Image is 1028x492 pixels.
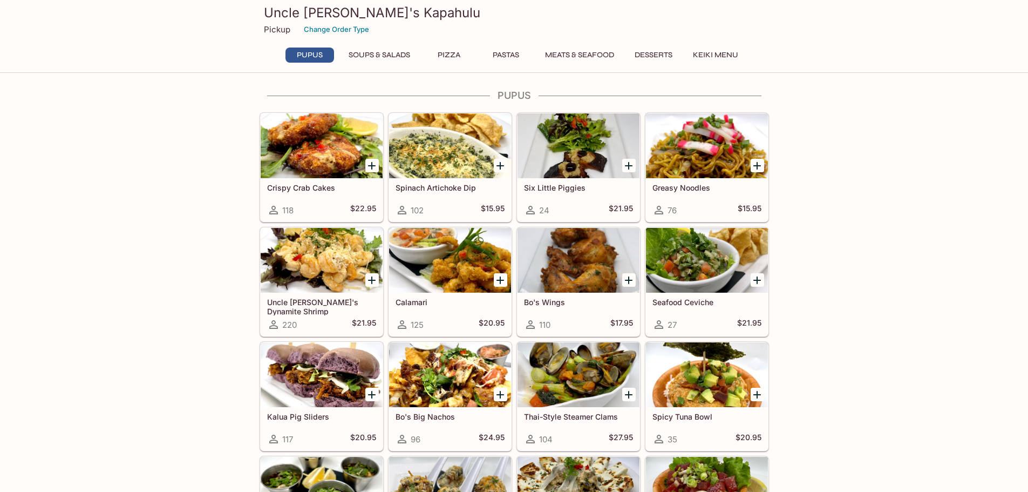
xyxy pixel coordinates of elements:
[524,412,633,421] h5: Thai-Style Steamer Clams
[539,320,550,330] span: 110
[343,48,416,63] button: Soups & Salads
[389,113,511,178] div: Spinach Artichoke Dip
[646,228,768,293] div: Seafood Ceviche
[389,113,512,222] a: Spinach Artichoke Dip102$15.95
[285,48,334,63] button: Pupus
[652,298,761,307] h5: Seafood Ceviche
[350,204,376,217] h5: $22.95
[668,434,677,444] span: 35
[411,434,420,444] span: 96
[652,183,761,192] h5: Greasy Noodles
[365,159,379,172] button: Add Crispy Crab Cakes
[517,227,640,336] a: Bo's Wings110$17.95
[264,4,765,21] h3: Uncle [PERSON_NAME]'s Kapahulu
[668,320,677,330] span: 27
[282,434,293,444] span: 117
[494,273,507,287] button: Add Calamari
[652,412,761,421] h5: Spicy Tuna Bowl
[518,113,639,178] div: Six Little Piggies
[389,228,511,293] div: Calamari
[524,183,633,192] h5: Six Little Piggies
[645,342,768,451] a: Spicy Tuna Bowl35$20.95
[260,342,383,451] a: Kalua Pig Sliders117$20.95
[261,113,383,178] div: Crispy Crab Cakes
[389,342,511,407] div: Bo's Big Nachos
[425,48,473,63] button: Pizza
[751,388,764,401] button: Add Spicy Tuna Bowl
[494,159,507,172] button: Add Spinach Artichoke Dip
[396,183,505,192] h5: Spinach Artichoke Dip
[299,21,374,38] button: Change Order Type
[622,159,636,172] button: Add Six Little Piggies
[518,228,639,293] div: Bo's Wings
[261,228,383,293] div: Uncle Bo's Dynamite Shrimp
[517,342,640,451] a: Thai-Style Steamer Clams104$27.95
[646,113,768,178] div: Greasy Noodles
[524,298,633,307] h5: Bo's Wings
[267,183,376,192] h5: Crispy Crab Cakes
[751,159,764,172] button: Add Greasy Noodles
[267,412,376,421] h5: Kalua Pig Sliders
[411,320,424,330] span: 125
[518,342,639,407] div: Thai-Style Steamer Clams
[479,433,505,446] h5: $24.95
[282,205,294,215] span: 118
[481,204,505,217] h5: $15.95
[668,205,677,215] span: 76
[737,318,761,331] h5: $21.95
[646,342,768,407] div: Spicy Tuna Bowl
[365,388,379,401] button: Add Kalua Pig Sliders
[482,48,530,63] button: Pastas
[687,48,744,63] button: Keiki Menu
[260,227,383,336] a: Uncle [PERSON_NAME]'s Dynamite Shrimp220$21.95
[645,113,768,222] a: Greasy Noodles76$15.95
[622,273,636,287] button: Add Bo's Wings
[260,90,769,102] h4: Pupus
[539,48,620,63] button: Meats & Seafood
[609,204,633,217] h5: $21.95
[517,113,640,222] a: Six Little Piggies24$21.95
[738,204,761,217] h5: $15.95
[261,342,383,407] div: Kalua Pig Sliders
[350,433,376,446] h5: $20.95
[365,273,379,287] button: Add Uncle Bo's Dynamite Shrimp
[494,388,507,401] button: Add Bo's Big Nachos
[396,412,505,421] h5: Bo's Big Nachos
[396,298,505,307] h5: Calamari
[629,48,678,63] button: Desserts
[609,433,633,446] h5: $27.95
[539,434,553,444] span: 104
[479,318,505,331] h5: $20.95
[645,227,768,336] a: Seafood Ceviche27$21.95
[389,227,512,336] a: Calamari125$20.95
[282,320,297,330] span: 220
[411,205,424,215] span: 102
[264,24,290,35] p: Pickup
[539,205,549,215] span: 24
[389,342,512,451] a: Bo's Big Nachos96$24.95
[751,273,764,287] button: Add Seafood Ceviche
[610,318,633,331] h5: $17.95
[352,318,376,331] h5: $21.95
[736,433,761,446] h5: $20.95
[260,113,383,222] a: Crispy Crab Cakes118$22.95
[622,388,636,401] button: Add Thai-Style Steamer Clams
[267,298,376,315] h5: Uncle [PERSON_NAME]'s Dynamite Shrimp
